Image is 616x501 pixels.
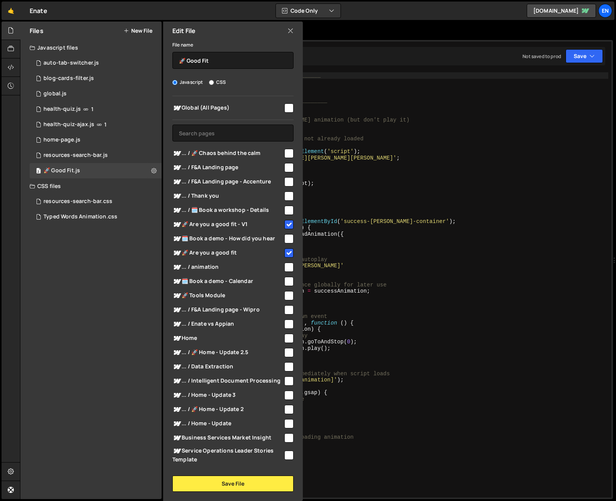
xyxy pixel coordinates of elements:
[172,78,203,86] label: Javascript
[566,49,603,63] button: Save
[30,148,162,163] div: 4451/7925.js
[172,446,283,463] span: Service Operations Leader Stories Template
[104,122,107,128] span: 1
[172,433,283,443] span: Business Services Market Insight
[598,4,612,18] a: En
[30,132,162,148] div: 4451/18628.js
[30,194,162,209] div: 4451/7951.css
[91,106,93,112] span: 1
[172,320,283,329] span: ... / Enate vs Appian
[43,167,80,174] div: 🚀 Good Fit.js
[172,291,283,300] span: 🚀 Tools Module
[527,4,596,18] a: [DOMAIN_NAME]
[172,191,283,201] span: ... / Thank you
[172,263,283,272] span: ... / animation
[43,75,94,82] div: blog-cards-filter.js
[276,4,341,18] button: Code Only
[43,198,112,205] div: resources-search-bar.css
[30,55,162,71] div: 4451/17728.js
[43,90,67,97] div: global.js
[172,348,283,357] span: ... / 🚀 Home - Update 2.5
[172,405,283,414] span: ... / 🚀 Home - Update 2
[30,27,43,35] h2: Files
[172,362,283,371] span: ... / Data Extraction
[30,117,162,132] div: 4451/28504.js
[172,41,193,49] label: File name
[172,376,283,386] span: ... / Intelligent Document Processing
[209,80,214,85] input: CSS
[172,163,283,172] span: ... / F&A Landing page
[172,476,294,492] button: Save File
[43,152,108,159] div: resources-search-bar.js
[20,40,162,55] div: Javascript files
[43,136,80,143] div: home-page.js
[172,177,283,186] span: ... / F&A Landing page - Accenture
[172,52,294,69] input: Name
[172,234,283,243] span: 🗓️ Book a demo - How did you hear
[172,27,195,35] h2: Edit File
[43,213,117,220] div: Typed Words Animation.css
[36,168,41,175] span: 2
[172,334,283,343] span: Home
[43,106,81,113] div: health-quiz.js
[43,60,99,67] div: auto-tab-switcher.js
[172,419,283,428] span: ... / Home - Update
[30,209,162,225] div: 4451/7931.css
[172,220,283,229] span: 🚀 Are you a good fit - V1
[172,248,283,258] span: 🚀 Are you a good fit
[172,277,283,286] span: 🗓️ Book a demo - Calendar
[124,28,152,34] button: New File
[172,125,294,141] input: Search pages
[30,102,162,117] div: 4451/24941.js
[172,206,283,215] span: ... / 🗓️ Book a workshop - Details
[523,53,561,60] div: Not saved to prod
[30,163,162,178] div: 4451/44082.js
[172,80,177,85] input: Javascript
[172,103,283,113] span: Global (All Pages)
[172,149,283,158] span: ... / 🚀 Chaos behind the calm
[30,86,162,102] div: 4451/18629.js
[172,305,283,315] span: ... / F&A Landing page - Wipro
[209,78,226,86] label: CSS
[172,391,283,400] span: ... / Home - Update 3
[2,2,20,20] a: 🤙
[30,6,47,15] div: Enate
[30,71,162,86] div: 4451/22239.js
[43,121,94,128] div: health-quiz-ajax.js
[20,178,162,194] div: CSS files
